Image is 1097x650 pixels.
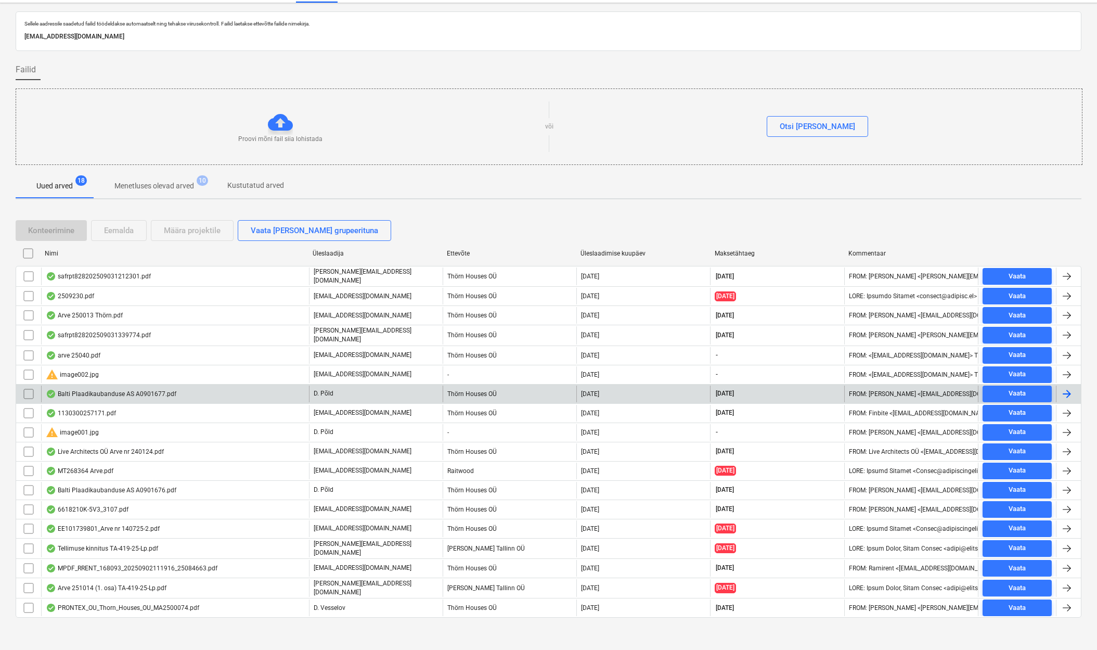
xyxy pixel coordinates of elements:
span: [DATE] [715,486,735,494]
div: Thörn Houses OÜ [443,600,576,616]
div: [DATE] [581,273,599,280]
div: Vaata [1009,271,1026,283]
p: D. Vesselov [314,604,345,613]
div: Vaata [1009,542,1026,554]
div: Andmed failist loetud [46,467,56,475]
div: Thörn Houses OÜ [443,560,576,577]
div: [DATE] [581,467,599,475]
div: Vaata [1009,445,1026,457]
span: [DATE] [715,604,735,613]
div: [DATE] [581,448,599,455]
div: [DATE] [581,565,599,572]
p: [EMAIL_ADDRESS][DOMAIN_NAME] [314,409,411,417]
button: Vaata [983,463,1052,479]
button: Vaata [983,560,1052,577]
div: Vaata [1009,329,1026,341]
div: [DATE] [581,584,599,592]
span: [DATE] [715,389,735,398]
div: Vaata [1009,503,1026,515]
button: Vaata [983,268,1052,285]
div: Andmed failist loetud [46,351,56,360]
div: [DATE] [581,604,599,611]
div: Vaata [1009,310,1026,322]
div: Andmed failist loetud [46,272,56,281]
p: [EMAIL_ADDRESS][DOMAIN_NAME] [314,351,411,360]
div: MPDF_RRENT_168093_20250902111916_25084663.pdf [46,564,217,572]
span: - [715,428,719,437]
div: Andmed failist loetud [46,292,56,300]
div: [PERSON_NAME] Tallinn OÜ [443,540,576,557]
div: Üleslaadimise kuupäev [580,250,706,257]
button: Vaata [983,501,1052,518]
span: [DATE] [715,505,735,514]
span: [DATE] [715,291,736,301]
div: Tellimuse kinnitus TA-419-25-Lp.pdf [46,544,158,553]
div: [DATE] [581,292,599,300]
div: MT268364 Arve.pdf [46,467,113,475]
div: Thörn Houses OÜ [443,288,576,304]
div: Live Architects OÜ Arve nr 240124.pdf [46,448,164,456]
div: Andmed failist loetud [46,505,56,514]
span: - [715,351,719,360]
p: D. Põld [314,389,333,398]
div: Thörn Houses OÜ [443,267,576,285]
span: [DATE] [715,272,735,281]
span: [DATE] [715,447,735,456]
p: [EMAIL_ADDRESS][DOMAIN_NAME] [314,564,411,572]
span: 10 [197,175,208,186]
span: warning [46,368,58,381]
div: Vaata [1009,407,1026,419]
div: [DATE] [581,352,599,359]
p: [EMAIL_ADDRESS][DOMAIN_NAME] [314,311,411,320]
div: Thörn Houses OÜ [443,501,576,518]
button: Otsi [PERSON_NAME] [767,116,868,137]
button: Vaata [983,327,1052,343]
div: Andmed failist loetud [46,409,56,417]
div: Thörn Houses OÜ [443,386,576,402]
div: Thörn Houses OÜ [443,520,576,537]
p: [EMAIL_ADDRESS][DOMAIN_NAME] [314,466,411,475]
p: [PERSON_NAME][EMAIL_ADDRESS][DOMAIN_NAME] [314,326,438,344]
div: Vaata [1009,602,1026,614]
div: PRONTEX_OU_Thorn_Houses_OU_MA2500074.pdf [46,604,199,612]
div: Andmed failist loetud [46,486,56,494]
p: [EMAIL_ADDRESS][DOMAIN_NAME] [314,292,411,301]
p: Menetluses olevad arved [114,181,194,192]
div: Thörn Houses OÜ [443,347,576,364]
p: [PERSON_NAME][EMAIL_ADDRESS][DOMAIN_NAME] [314,579,438,597]
button: Vaata [983,520,1052,537]
div: Andmed failist loetud [46,564,56,572]
div: Raitwood [443,463,576,479]
button: Vaata [983,307,1052,324]
span: 18 [75,175,87,186]
p: [PERSON_NAME][EMAIL_ADDRESS][DOMAIN_NAME] [314,267,438,285]
p: [PERSON_NAME][EMAIL_ADDRESS][DOMAIN_NAME] [314,540,438,557]
div: [DATE] [581,312,599,319]
p: Proovi mõni fail siia lohistada [238,135,322,144]
div: [DATE] [581,506,599,513]
div: Balti Plaadikaubanduse AS A0901676.pdf [46,486,176,494]
span: [DATE] [715,331,735,340]
span: [DATE] [715,466,736,476]
span: Failid [16,63,36,76]
p: D. Põld [314,486,333,494]
div: EE101739801_Arve nr 140725-2.pdf [46,525,160,533]
div: Vaata [1009,290,1026,302]
div: [DATE] [581,410,599,417]
div: Andmed failist loetud [46,311,56,320]
p: Sellele aadressile saadetud failid töödeldakse automaatselt ning tehakse viirusekontroll. Failid ... [24,20,1073,27]
div: Thörn Houses OÜ [443,443,576,460]
div: image001.jpg [46,426,99,439]
p: [EMAIL_ADDRESS][DOMAIN_NAME] [314,370,411,379]
div: arve 25040.pdf [46,351,100,360]
div: [DATE] [581,390,599,398]
div: [DATE] [581,487,599,494]
p: [EMAIL_ADDRESS][DOMAIN_NAME] [314,524,411,533]
div: Andmed failist loetud [46,390,56,398]
div: Vaata [1009,484,1026,496]
button: Vaata [983,600,1052,616]
div: Otsi [PERSON_NAME] [780,120,855,133]
div: Nimi [45,250,304,257]
span: - [715,370,719,379]
div: Arve 251014 (1. osa) TA-419-25-Lp.pdf [46,584,166,592]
